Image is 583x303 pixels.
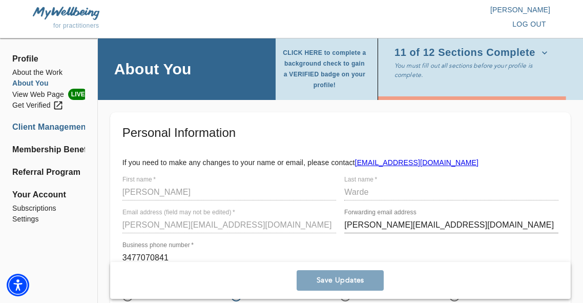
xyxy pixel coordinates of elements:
a: Subscriptions [12,203,85,214]
span: for practitioners [53,22,99,29]
span: LIVE [68,89,88,100]
p: [PERSON_NAME] [291,5,550,15]
a: Membership Benefits [12,144,85,156]
span: log out [512,18,546,31]
a: [EMAIL_ADDRESS][DOMAIN_NAME] [355,158,478,167]
span: Profile [12,53,85,65]
a: Client Management [12,121,85,133]
a: View Web PageLIVE [12,89,85,100]
label: Business phone number [122,243,194,249]
a: Referral Program [12,166,85,178]
button: CLICK HERE to complete a background check to gain a VERIFIED badge on your profile! [282,45,371,94]
a: About the Work [12,67,85,78]
h4: About You [114,59,192,78]
a: Settings [12,214,85,225]
label: Forwarding email address [344,210,417,216]
span: Your Account [12,189,85,201]
p: You must fill out all sections before your profile is complete. [394,61,554,79]
span: CLICK HERE to complete a background check to gain a VERIFIED badge on your profile! [282,48,367,91]
a: Get Verified [12,100,85,111]
label: Email address (field may not be edited) [122,210,235,216]
a: About You [12,78,85,89]
button: 11 of 12 Sections Complete [394,45,552,61]
span: 11 of 12 Sections Complete [394,48,548,58]
div: Get Verified [12,100,64,111]
div: Accessibility Menu [7,274,29,296]
label: First name [122,177,156,183]
label: Last name [344,177,377,183]
h5: Personal Information [122,125,558,141]
p: If you need to make any changes to your name or email, please contact [122,157,558,168]
img: MyWellbeing [33,7,99,19]
button: log out [508,15,550,34]
li: View Web Page [12,89,85,100]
